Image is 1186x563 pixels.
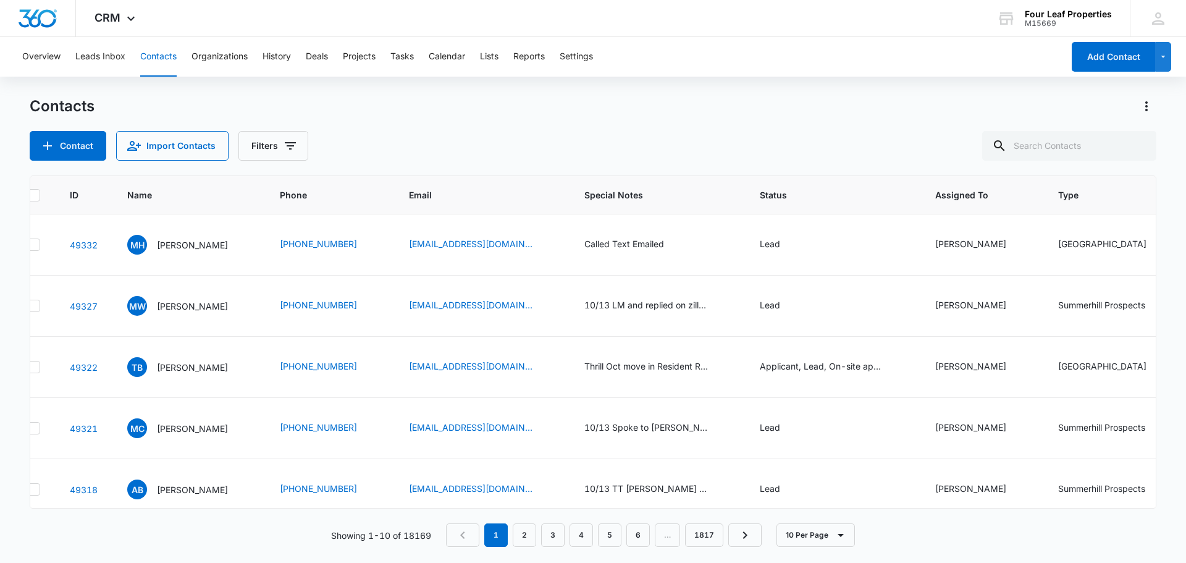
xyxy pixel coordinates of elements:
a: [PHONE_NUMBER] [280,421,357,434]
span: Assigned To [935,188,1011,201]
div: Name - Allison Bratcher - Select to Edit Field [127,480,250,499]
span: Type [1058,188,1186,201]
div: account id [1025,19,1112,28]
a: [EMAIL_ADDRESS][DOMAIN_NAME] [409,421,532,434]
p: [PERSON_NAME] [157,300,228,313]
div: Applicant, Lead, On-site appointment scheduled [760,360,883,373]
button: Organizations [191,37,248,77]
button: Leads Inbox [75,37,125,77]
div: Email - allisonspooner91@gmail.com - Select to Edit Field [409,482,555,497]
a: Page 4 [570,523,593,547]
button: Calendar [429,37,465,77]
div: Status - Lead - Select to Edit Field [760,298,802,313]
div: Phone - (231) 290-0010 - Select to Edit Field [280,421,379,436]
div: Summerhill Prospects [1058,482,1145,495]
button: Filters [238,131,308,161]
button: Settings [560,37,593,77]
div: Lead [760,482,780,495]
span: ID [70,188,80,201]
div: Lead [760,421,780,434]
div: Assigned To - Adam Schoenborn - Select to Edit Field [935,421,1028,436]
p: [PERSON_NAME] [157,361,228,374]
span: CRM [95,11,120,24]
a: Page 5 [598,523,621,547]
div: Type - Summerhill Prospects - Select to Edit Field [1058,298,1167,313]
button: Lists [480,37,498,77]
div: Summerhill Prospects [1058,298,1145,311]
div: Lead [760,237,780,250]
em: 1 [484,523,508,547]
div: [PERSON_NAME] [935,421,1006,434]
div: account name [1025,9,1112,19]
div: Name - Tyrone Bedford - Select to Edit Field [127,357,250,377]
div: [PERSON_NAME] [935,482,1006,495]
div: Status - Applicant, Lead, On-site appointment scheduled - Select to Edit Field [760,360,906,375]
a: Page 2 [513,523,536,547]
div: [PERSON_NAME] [935,298,1006,311]
span: MC [127,418,147,438]
div: Summerhill Prospects [1058,421,1145,434]
span: Status [760,188,888,201]
div: 10/13 LM and replied on zillow [584,298,708,311]
span: AB [127,480,147,499]
div: 10/13 TT [PERSON_NAME] kids were still getting ready for school she will call me back [584,482,708,495]
button: Reports [513,37,545,77]
a: Navigate to contact details page for Allison Bratcher [70,485,98,495]
a: Navigate to contact details page for Marlee Collins [70,423,98,434]
input: Search Contacts [982,131,1156,161]
span: Special Notes [584,188,730,201]
div: [GEOGRAPHIC_DATA] [1058,237,1146,250]
div: Status - Lead - Select to Edit Field [760,237,802,252]
p: [PERSON_NAME] [157,483,228,496]
button: Add Contact [30,131,106,161]
div: [GEOGRAPHIC_DATA] [1058,360,1146,373]
div: Phone - (989) 572-8355 - Select to Edit Field [280,482,379,497]
p: [PERSON_NAME] [157,239,228,252]
p: Showing 1-10 of 18169 [331,529,431,542]
a: [PHONE_NUMBER] [280,482,357,495]
div: Special Notes - 10/13 Spoke to marlee she was at work will call her back - Select to Edit Field [584,421,730,436]
div: [PERSON_NAME] [935,237,1006,250]
a: Navigate to contact details page for Myleigh Watson [70,301,98,311]
div: Assigned To - Adam Schoenborn - Select to Edit Field [935,482,1028,497]
div: Email - myleigh.rye@icloud.com - Select to Edit Field [409,298,555,313]
a: Next Page [728,523,762,547]
span: Email [409,188,537,201]
div: Special Notes - Thrill Oct move in Resident Ref Rayneal Hill - Select to Edit Field [584,360,730,375]
div: Special Notes - 10/13 LM and replied on zillow - Select to Edit Field [584,298,730,313]
div: Lead [760,298,780,311]
a: Navigate to contact details page for Mateo Hernandez [70,240,98,250]
a: [EMAIL_ADDRESS][DOMAIN_NAME] [409,298,532,311]
a: [EMAIL_ADDRESS][DOMAIN_NAME] [409,360,532,373]
span: TB [127,357,147,377]
button: Overview [22,37,61,77]
a: [PHONE_NUMBER] [280,360,357,373]
div: Status - Lead - Select to Edit Field [760,482,802,497]
button: Add Contact [1072,42,1155,72]
span: MH [127,235,147,255]
div: Phone - (361) 212-6481 - Select to Edit Field [280,360,379,375]
button: Import Contacts [116,131,229,161]
div: Name - Myleigh Watson - Select to Edit Field [127,296,250,316]
div: Name - Mateo Hernandez - Select to Edit Field [127,235,250,255]
div: Assigned To - Adam Schoenborn - Select to Edit Field [935,298,1028,313]
div: Assigned To - Felicia Johnson - Select to Edit Field [935,360,1028,375]
span: Phone [280,188,361,201]
p: [PERSON_NAME] [157,422,228,435]
a: Navigate to contact details page for Tyrone Bedford [70,362,98,373]
span: MW [127,296,147,316]
div: Phone - (361) 648-9390 - Select to Edit Field [280,237,379,252]
div: Type - Bluewood Ranch Prospect - Select to Edit Field [1058,360,1169,375]
h1: Contacts [30,97,95,116]
button: Deals [306,37,328,77]
div: Type - Summerhill Prospects - Select to Edit Field [1058,421,1167,436]
button: Tasks [390,37,414,77]
button: Actions [1137,96,1156,116]
span: Name [127,188,232,201]
a: [EMAIL_ADDRESS][DOMAIN_NAME] [409,482,532,495]
div: Special Notes - 10/13 TT allison kids were still getting ready for school she will call me back -... [584,482,730,497]
div: Called Text Emailed [584,237,664,250]
a: Page 3 [541,523,565,547]
button: 10 Per Page [776,523,855,547]
button: Contacts [140,37,177,77]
